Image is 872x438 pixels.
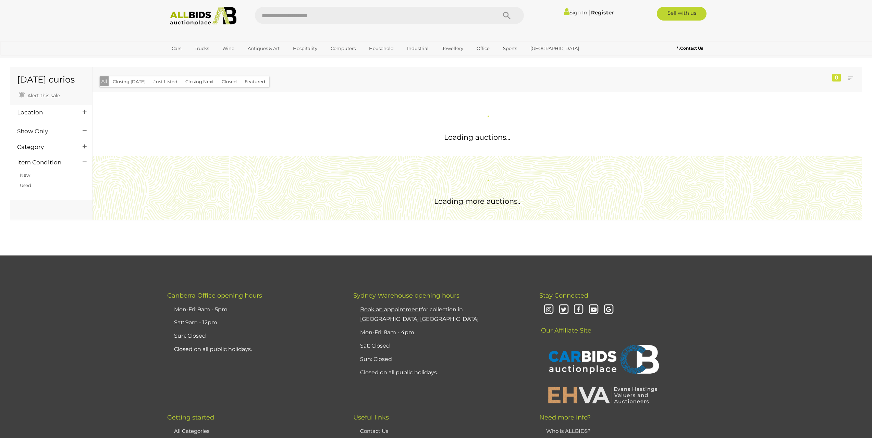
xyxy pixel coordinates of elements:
[365,43,398,54] a: Household
[172,303,336,316] li: Mon-Fri: 9am - 5pm
[358,366,522,379] li: Closed on all public holidays.
[218,76,241,87] button: Closed
[360,306,421,313] u: Book an appointment
[20,172,30,178] a: New
[167,414,214,421] span: Getting started
[100,76,109,86] button: All
[17,75,85,85] h1: [DATE] curios
[434,197,520,205] span: Loading more auctions..
[539,292,588,299] span: Stay Connected
[20,183,31,188] a: Used
[172,329,336,343] li: Sun: Closed
[17,109,72,116] h4: Location
[573,304,585,316] i: Facebook
[358,326,522,339] li: Mon-Fri: 8am - 4pm
[190,43,213,54] a: Trucks
[243,43,284,54] a: Antiques & Art
[403,43,433,54] a: Industrial
[539,414,591,421] span: Need more info?
[218,43,239,54] a: Wine
[490,7,524,24] button: Search
[677,46,703,51] b: Contact Us
[546,428,591,434] a: Who is ALLBIDS?
[167,43,186,54] a: Cars
[544,338,661,383] img: CARBIDS Auctionplace
[241,76,269,87] button: Featured
[358,353,522,366] li: Sun: Closed
[172,343,336,356] li: Closed on all public holidays.
[174,428,209,434] a: All Categories
[588,304,600,316] i: Youtube
[657,7,707,21] a: Sell with us
[539,316,591,334] span: Our Affiliate Site
[588,9,590,16] span: |
[564,9,587,16] a: Sign In
[358,339,522,353] li: Sat: Closed
[326,43,360,54] a: Computers
[603,304,615,316] i: Google
[543,304,555,316] i: Instagram
[353,292,459,299] span: Sydney Warehouse opening hours
[17,128,72,135] h4: Show Only
[26,92,60,99] span: Alert this sale
[472,43,494,54] a: Office
[167,292,262,299] span: Canberra Office opening hours
[166,7,241,26] img: Allbids.com.au
[438,43,468,54] a: Jewellery
[353,414,389,421] span: Useful links
[172,316,336,329] li: Sat: 9am - 12pm
[360,428,388,434] a: Contact Us
[109,76,150,87] button: Closing [DATE]
[17,90,62,100] a: Alert this sale
[181,76,218,87] button: Closing Next
[17,159,72,166] h4: Item Condition
[17,144,72,150] h4: Category
[544,386,661,404] img: EHVA | Evans Hastings Valuers and Auctioneers
[360,306,479,323] a: Book an appointmentfor collection in [GEOGRAPHIC_DATA] [GEOGRAPHIC_DATA]
[591,9,614,16] a: Register
[832,74,841,82] div: 0
[558,304,570,316] i: Twitter
[288,43,322,54] a: Hospitality
[677,45,705,52] a: Contact Us
[526,43,584,54] a: [GEOGRAPHIC_DATA]
[149,76,182,87] button: Just Listed
[499,43,521,54] a: Sports
[444,133,510,141] span: Loading auctions...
